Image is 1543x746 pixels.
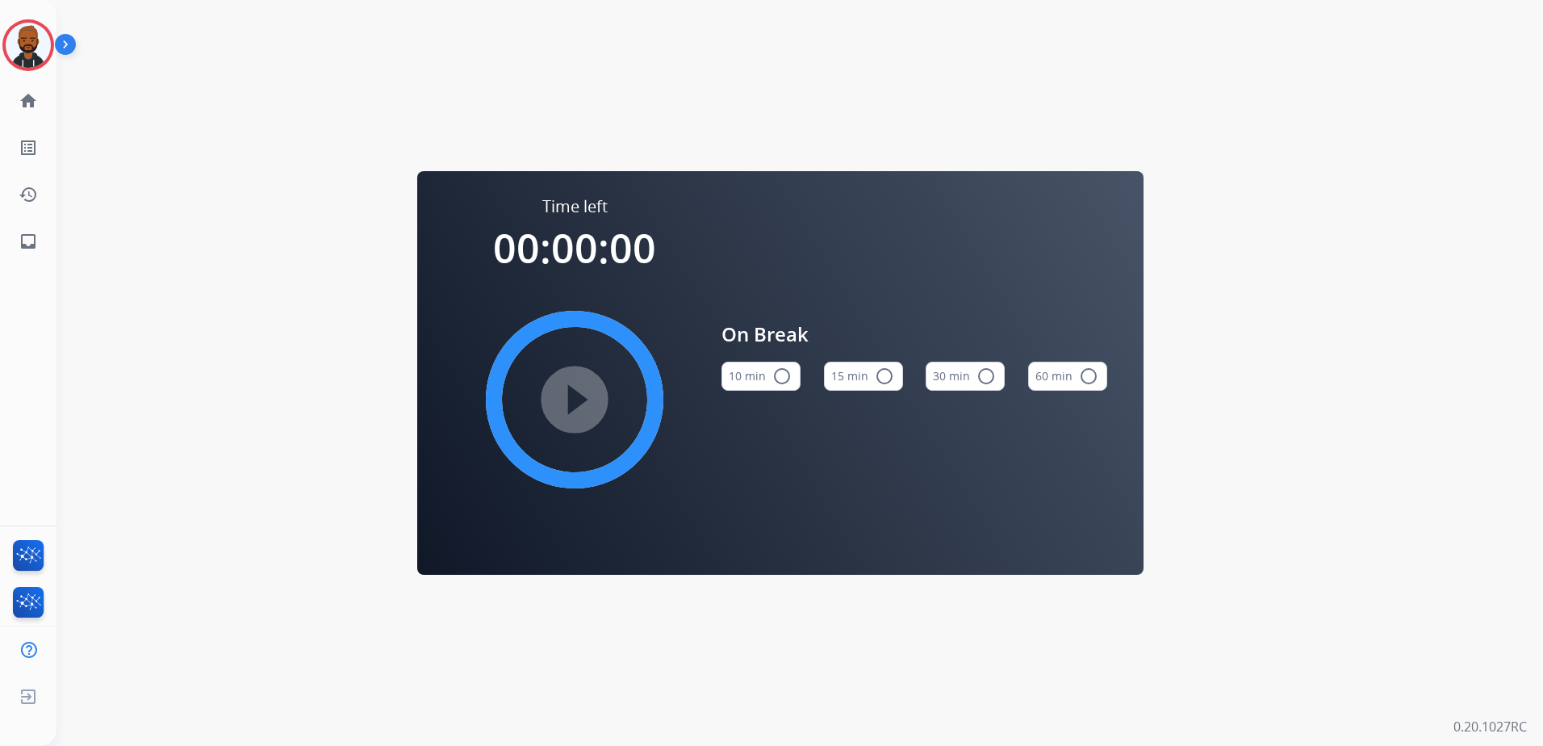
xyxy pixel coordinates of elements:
span: On Break [721,320,1107,349]
button: 15 min [824,362,903,391]
button: 30 min [926,362,1005,391]
mat-icon: list_alt [19,138,38,157]
p: 0.20.1027RC [1453,717,1527,736]
mat-icon: radio_button_unchecked [976,367,996,386]
mat-icon: inbox [19,232,38,251]
button: 60 min [1028,362,1107,391]
mat-icon: radio_button_unchecked [875,367,894,386]
button: 10 min [721,362,801,391]
img: avatar [6,23,51,68]
mat-icon: home [19,91,38,111]
span: 00:00:00 [493,220,656,275]
mat-icon: radio_button_unchecked [772,367,792,386]
mat-icon: history [19,185,38,204]
mat-icon: radio_button_unchecked [1079,367,1098,386]
span: Time left [542,195,608,218]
